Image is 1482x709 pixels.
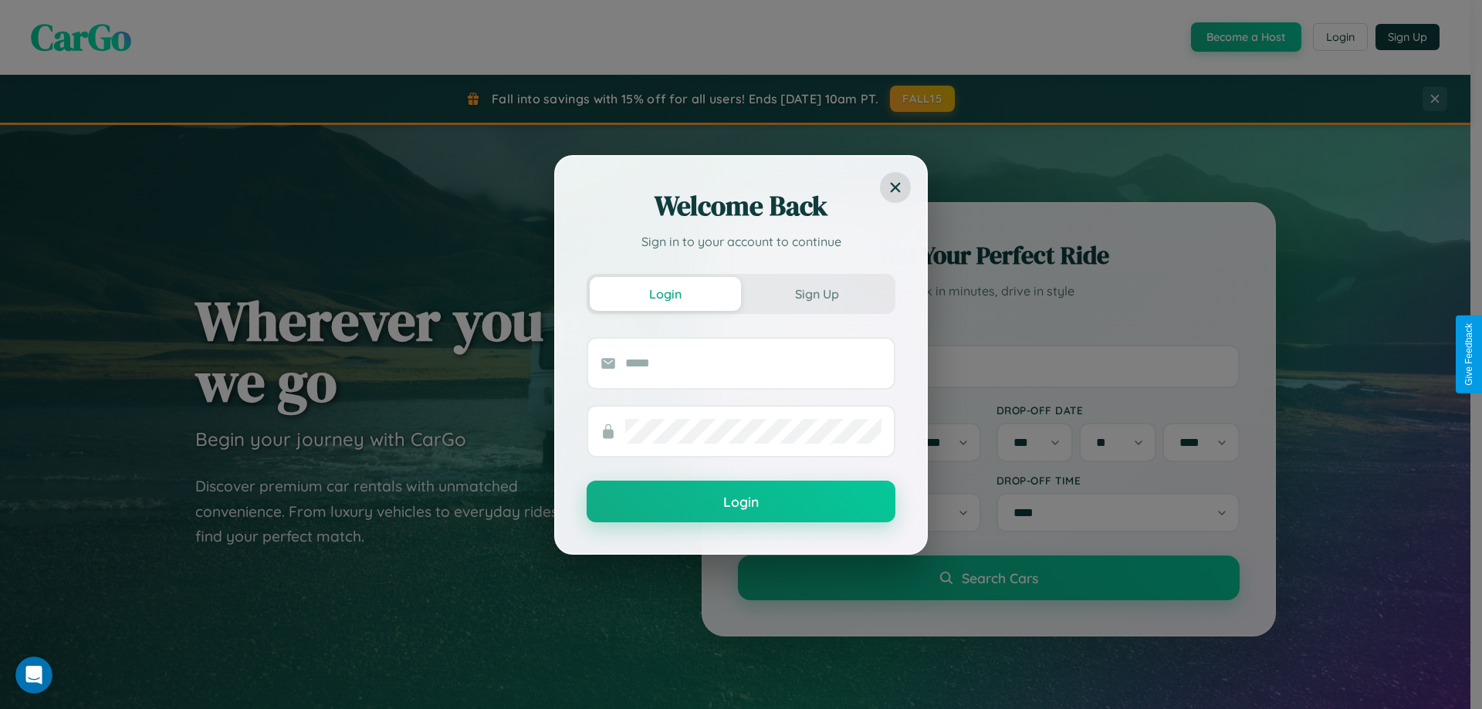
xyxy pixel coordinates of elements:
[587,481,895,522] button: Login
[590,277,741,311] button: Login
[741,277,892,311] button: Sign Up
[587,232,895,251] p: Sign in to your account to continue
[587,187,895,225] h2: Welcome Back
[15,657,52,694] iframe: Intercom live chat
[1463,323,1474,386] div: Give Feedback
